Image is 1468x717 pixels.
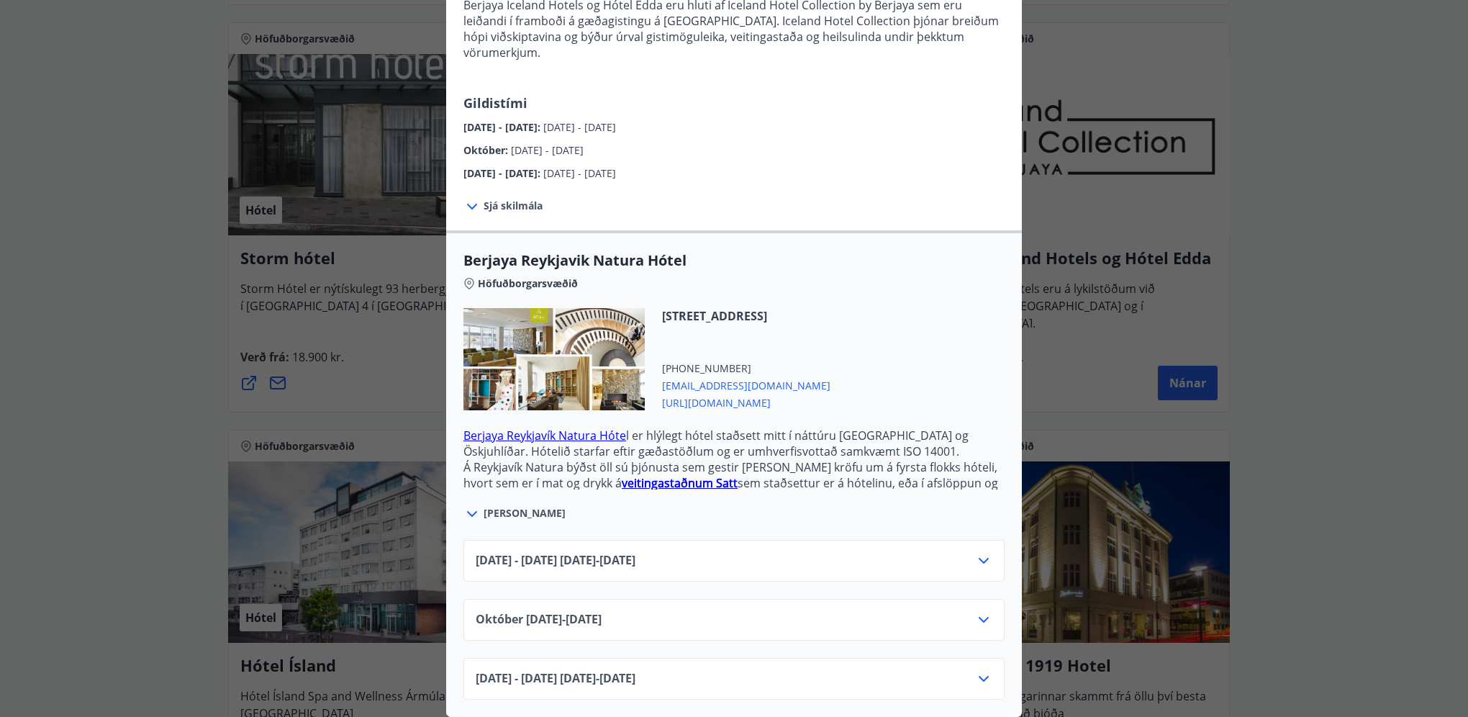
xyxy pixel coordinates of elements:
p: l er hlýlegt hótel staðsett mitt í náttúru [GEOGRAPHIC_DATA] og Öskjuhlíðar. Hótelið starfar efti... [463,428,1005,459]
span: [DATE] - [DATE] : [463,120,543,134]
span: [URL][DOMAIN_NAME] [662,393,830,410]
a: veitingastaðnum Satt [622,475,738,491]
span: [DATE] - [DATE] : [463,166,543,180]
span: Sjá skilmála [484,199,543,213]
span: [DATE] - [DATE] [543,166,616,180]
span: [DATE] - [DATE] [DATE] - [DATE] [476,552,635,569]
span: [DATE] - [DATE] [543,120,616,134]
span: [PERSON_NAME] [484,506,566,520]
a: Berjaya Reykjavík Natura Hóte [463,428,626,443]
span: Berjaya Reykjavik Natura Hótel [463,251,1005,271]
span: [EMAIL_ADDRESS][DOMAIN_NAME] [662,376,830,393]
span: Október : [463,143,511,157]
span: [DATE] - [DATE] [511,143,584,157]
span: [STREET_ADDRESS] [662,308,830,324]
p: Á Reykjavík Natura býðst öll sú þjónusta sem gestir [PERSON_NAME] kröfu um á fyrsta flokks hóteli... [463,459,1005,507]
span: Höfuðborgarsvæðið [478,276,578,291]
span: Gildistími [463,94,527,112]
span: [PHONE_NUMBER] [662,361,830,376]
